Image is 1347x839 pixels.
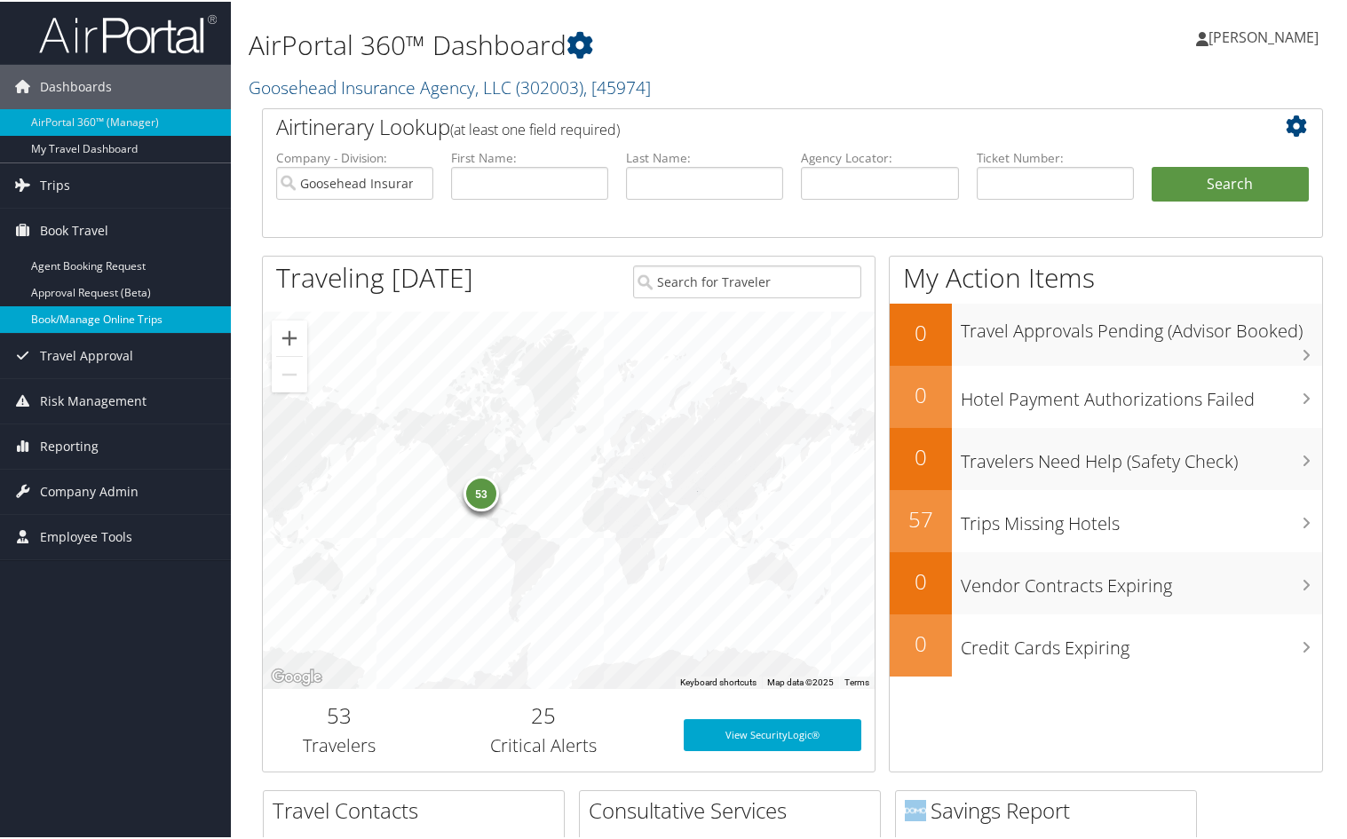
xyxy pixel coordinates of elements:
[273,794,564,824] h2: Travel Contacts
[40,207,108,251] span: Book Travel
[40,423,99,467] span: Reporting
[626,147,783,165] label: Last Name:
[272,355,307,391] button: Zoom out
[890,627,952,657] h2: 0
[516,74,583,98] span: ( 302003 )
[890,613,1322,675] a: 0Credit Cards Expiring
[961,625,1322,659] h3: Credit Cards Expiring
[767,676,834,685] span: Map data ©2025
[1208,26,1319,45] span: [PERSON_NAME]
[272,319,307,354] button: Zoom in
[961,439,1322,472] h3: Travelers Need Help (Safety Check)
[890,503,952,533] h2: 57
[429,699,657,729] h2: 25
[890,302,1322,364] a: 0Travel Approvals Pending (Advisor Booked)
[684,717,861,749] a: View SecurityLogic®
[905,798,926,819] img: domo-logo.png
[890,565,952,595] h2: 0
[40,63,112,107] span: Dashboards
[890,488,1322,550] a: 57Trips Missing Hotels
[1196,9,1336,62] a: [PERSON_NAME]
[801,147,958,165] label: Agency Locator:
[633,264,861,297] input: Search for Traveler
[890,440,952,471] h2: 0
[890,378,952,408] h2: 0
[977,147,1134,165] label: Ticket Number:
[276,732,402,756] h3: Travelers
[905,794,1196,824] h2: Savings Report
[450,118,620,138] span: (at least one field required)
[680,675,757,687] button: Keyboard shortcuts
[249,25,974,62] h1: AirPortal 360™ Dashboard
[961,308,1322,342] h3: Travel Approvals Pending (Advisor Booked)
[40,468,139,512] span: Company Admin
[583,74,651,98] span: , [ 45974 ]
[40,377,147,422] span: Risk Management
[276,257,473,295] h1: Traveling [DATE]
[961,563,1322,597] h3: Vendor Contracts Expiring
[464,474,499,510] div: 53
[961,376,1322,410] h3: Hotel Payment Authorizations Failed
[890,426,1322,488] a: 0Travelers Need Help (Safety Check)
[890,364,1322,426] a: 0Hotel Payment Authorizations Failed
[40,162,70,206] span: Trips
[267,664,326,687] a: Open this area in Google Maps (opens a new window)
[890,316,952,346] h2: 0
[844,676,869,685] a: Terms (opens in new tab)
[429,732,657,756] h3: Critical Alerts
[961,501,1322,534] h3: Trips Missing Hotels
[451,147,608,165] label: First Name:
[589,794,880,824] h2: Consultative Services
[276,110,1221,140] h2: Airtinerary Lookup
[276,699,402,729] h2: 53
[39,12,217,53] img: airportal-logo.png
[40,513,132,558] span: Employee Tools
[1152,165,1309,201] button: Search
[890,257,1322,295] h1: My Action Items
[267,664,326,687] img: Google
[276,147,433,165] label: Company - Division:
[249,74,651,98] a: Goosehead Insurance Agency, LLC
[40,332,133,376] span: Travel Approval
[890,550,1322,613] a: 0Vendor Contracts Expiring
